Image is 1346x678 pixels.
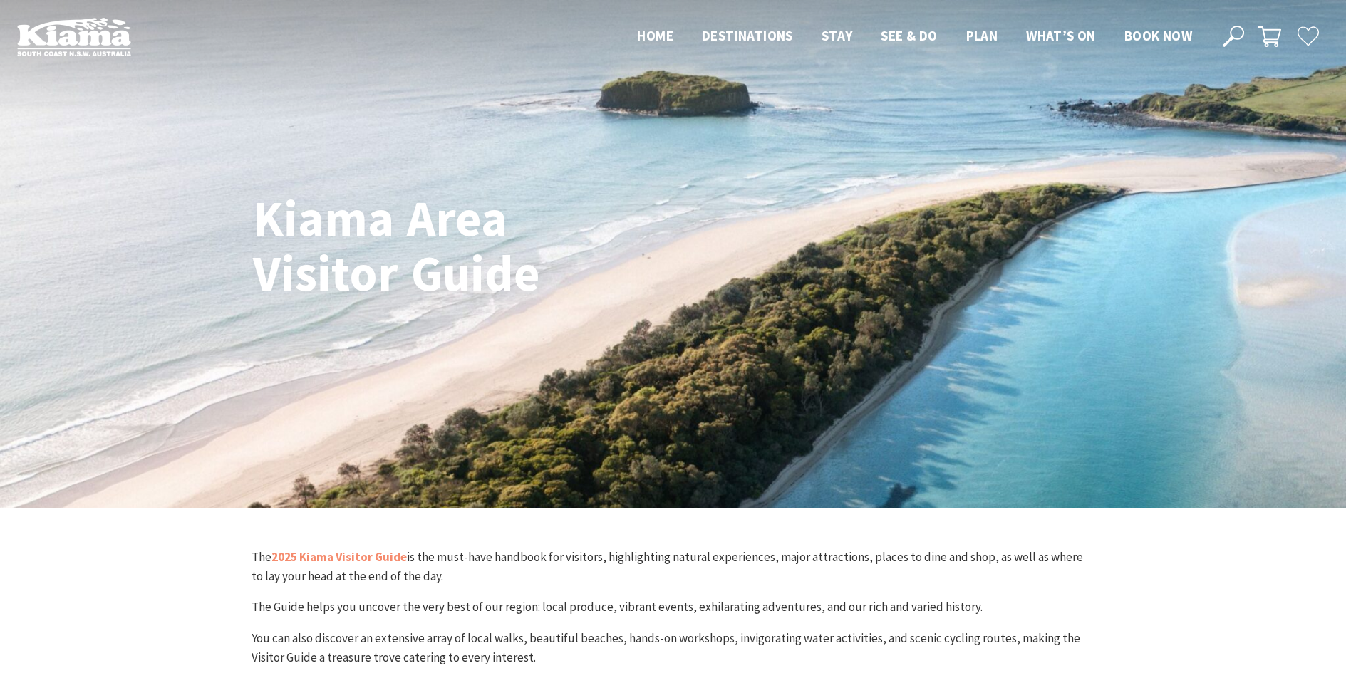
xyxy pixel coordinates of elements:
span: See & Do [881,27,937,44]
p: You can also discover an extensive array of local walks, beautiful beaches, hands-on workshops, i... [252,629,1095,667]
span: Stay [822,27,853,44]
span: Destinations [702,27,793,44]
img: Kiama Logo [17,17,131,56]
span: Book now [1124,27,1192,44]
nav: Main Menu [623,25,1206,48]
a: 2025 Kiama Visitor Guide [271,549,407,565]
span: Plan [966,27,998,44]
p: The is the must-have handbook for visitors, highlighting natural experiences, major attractions, ... [252,548,1095,586]
p: The Guide helps you uncover the very best of our region: local produce, vibrant events, exhilarat... [252,598,1095,617]
span: Home [637,27,673,44]
h1: Kiama Area Visitor Guide [253,191,656,301]
span: What’s On [1026,27,1096,44]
